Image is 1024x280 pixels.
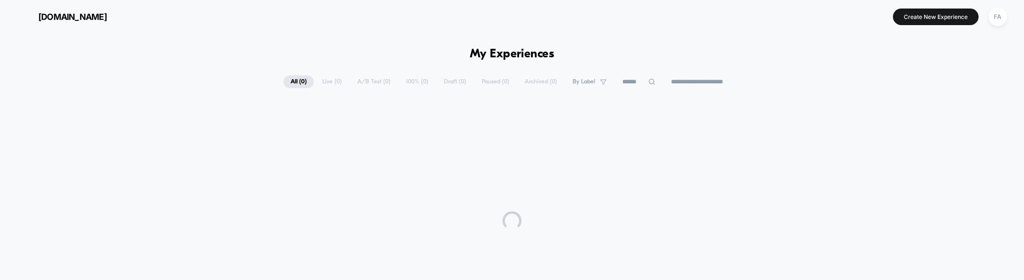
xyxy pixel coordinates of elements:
span: All ( 0 ) [283,75,314,88]
div: FA [989,8,1007,26]
span: [DOMAIN_NAME] [38,12,107,22]
button: [DOMAIN_NAME] [14,9,110,24]
button: FA [986,7,1010,27]
span: By Label [573,78,595,85]
button: Create New Experience [893,9,979,25]
h1: My Experiences [470,47,555,61]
